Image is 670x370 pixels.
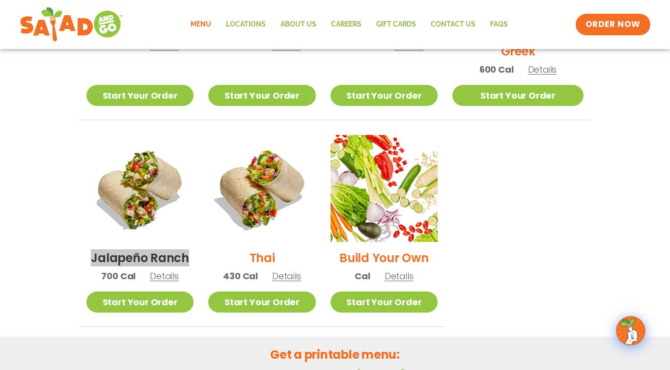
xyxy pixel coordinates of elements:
img: new-SAG-logo-768×292 [20,5,123,44]
span: Details [385,270,414,282]
a: Start Your Order [331,291,438,313]
span: Details [528,63,557,76]
h2: Jalapeño Ranch [91,249,189,266]
img: wpChatIcon [617,317,644,344]
nav: Menu [183,13,515,36]
a: ORDER NOW [576,14,650,35]
span: ORDER NOW [586,19,641,30]
h2: Build Your Own [339,249,429,266]
a: Start Your Order [208,85,315,106]
h2: Get a printable menu: [79,346,591,363]
span: Details [150,270,179,282]
a: Start Your Order [208,291,315,313]
span: Details [272,270,301,282]
span: 700 Cal [101,269,136,283]
a: Start Your Order [86,85,194,106]
span: 600 Cal [479,63,514,76]
a: Start Your Order [452,85,584,106]
h2: Thai [250,249,275,266]
span: 430 Cal [223,269,258,283]
a: Locations [219,13,273,36]
span: Cal [355,269,370,283]
a: GIFT CARDS [369,13,423,36]
a: Menu [183,13,219,36]
a: Contact Us [423,13,483,36]
a: Careers [324,13,369,36]
h2: Greek [501,43,535,60]
img: Product photo for Thai Wrap [208,135,315,242]
a: About Us [273,13,324,36]
a: Start Your Order [86,291,194,313]
img: Product photo for Jalapeño Ranch Wrap [86,135,194,242]
a: Start Your Order [331,85,438,106]
img: Product photo for Build Your Own [331,135,438,242]
a: FAQs [483,13,515,36]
